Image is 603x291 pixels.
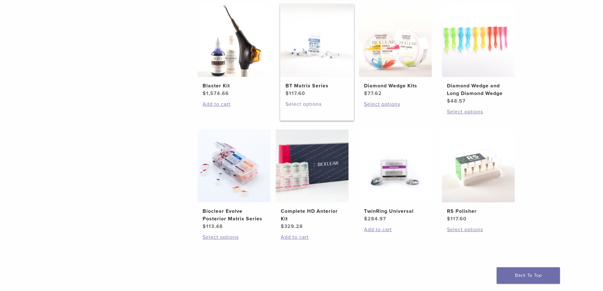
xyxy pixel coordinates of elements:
h2: BT Matrix Series [286,82,348,90]
a: Add to cart: “TwinRing Universal” [364,226,427,233]
span: $ [364,216,367,222]
span: $ [447,98,450,104]
bdi: 117.60 [286,90,305,97]
a: Diamond Wedge and Long Diamond WedgeDiamond Wedge and Long Diamond Wedge $48.57 [442,4,515,105]
h2: Blaster Kit [203,82,265,90]
bdi: 117.60 [447,216,467,222]
img: Diamond Wedge and Long Diamond Wedge [442,4,515,77]
a: Blaster KitBlaster Kit $1,574.66 [197,4,271,97]
a: Bioclear Evolve Posterior Matrix SeriesBioclear Evolve Posterior Matrix Series $113.48 [197,130,271,230]
h2: Diamond Wedge Kits [364,82,427,90]
h2: Complete HD Anterior Kit [281,207,343,223]
a: Add to cart: “Complete HD Anterior Kit” [281,233,343,241]
bdi: 284.97 [364,216,386,222]
span: $ [203,223,206,230]
bdi: 48.57 [447,98,466,104]
bdi: 1,574.66 [203,90,229,97]
img: RS Polisher [442,130,515,202]
a: Complete HD Anterior KitComplete HD Anterior Kit $329.28 [275,130,349,230]
a: Select options for “Diamond Wedge Kits” [364,100,427,108]
h2: RS Polisher [447,207,510,215]
a: Add to cart: “Blaster Kit” [203,100,265,108]
h2: Bioclear Evolve Posterior Matrix Series [203,207,265,223]
img: Diamond Wedge Kits [359,4,432,77]
span: $ [281,223,284,230]
span: $ [203,90,206,97]
img: TwinRing Universal [359,130,432,202]
a: Select options for “BT Matrix Series” [286,100,348,108]
span: $ [364,90,367,97]
img: Blaster Kit [198,4,270,77]
h2: Diamond Wedge and Long Diamond Wedge [447,82,510,97]
a: Select options for “Diamond Wedge and Long Diamond Wedge” [447,108,510,116]
bdi: 113.48 [203,223,223,230]
a: TwinRing UniversalTwinRing Universal $284.97 [359,130,432,223]
img: Complete HD Anterior Kit [276,130,349,202]
span: $ [447,216,450,222]
span: $ [286,90,289,97]
a: Select options for “Bioclear Evolve Posterior Matrix Series” [203,233,265,241]
a: BT Matrix SeriesBT Matrix Series $117.60 [280,4,354,97]
bdi: 77.62 [364,90,382,97]
a: Select options for “RS Polisher” [447,226,510,233]
img: Bioclear Evolve Posterior Matrix Series [198,130,270,202]
h2: TwinRing Universal [364,207,427,215]
a: Diamond Wedge KitsDiamond Wedge Kits $77.62 [359,4,432,97]
a: RS PolisherRS Polisher $117.60 [442,130,515,223]
a: Back To Top [497,267,560,284]
img: BT Matrix Series [280,4,353,77]
bdi: 329.28 [281,223,303,230]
